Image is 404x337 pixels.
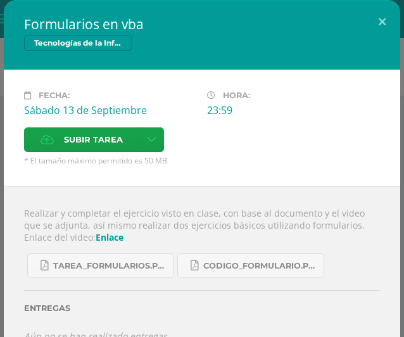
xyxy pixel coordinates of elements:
[177,253,324,278] a: CODIGO_formulario.pdf
[39,91,70,100] span: Fecha:
[24,155,380,166] span: * El tamaño máximo permitido es 50 MB
[24,35,132,51] span: Tecnologías de la Información y Comunicación 5
[203,261,317,271] span: CODIGO_formulario.pdf
[53,261,167,271] span: Tarea_formularios.pdf
[207,103,258,117] div: 23:59
[64,128,123,151] span: Subir tarea
[24,15,380,33] h2: Formularios en vba
[24,103,197,117] div: Sábado 13 de Septiembre
[223,91,250,100] span: Hora:
[96,231,123,243] a: Enlace
[27,253,174,278] a: Tarea_formularios.pdf
[24,303,380,313] label: Entregas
